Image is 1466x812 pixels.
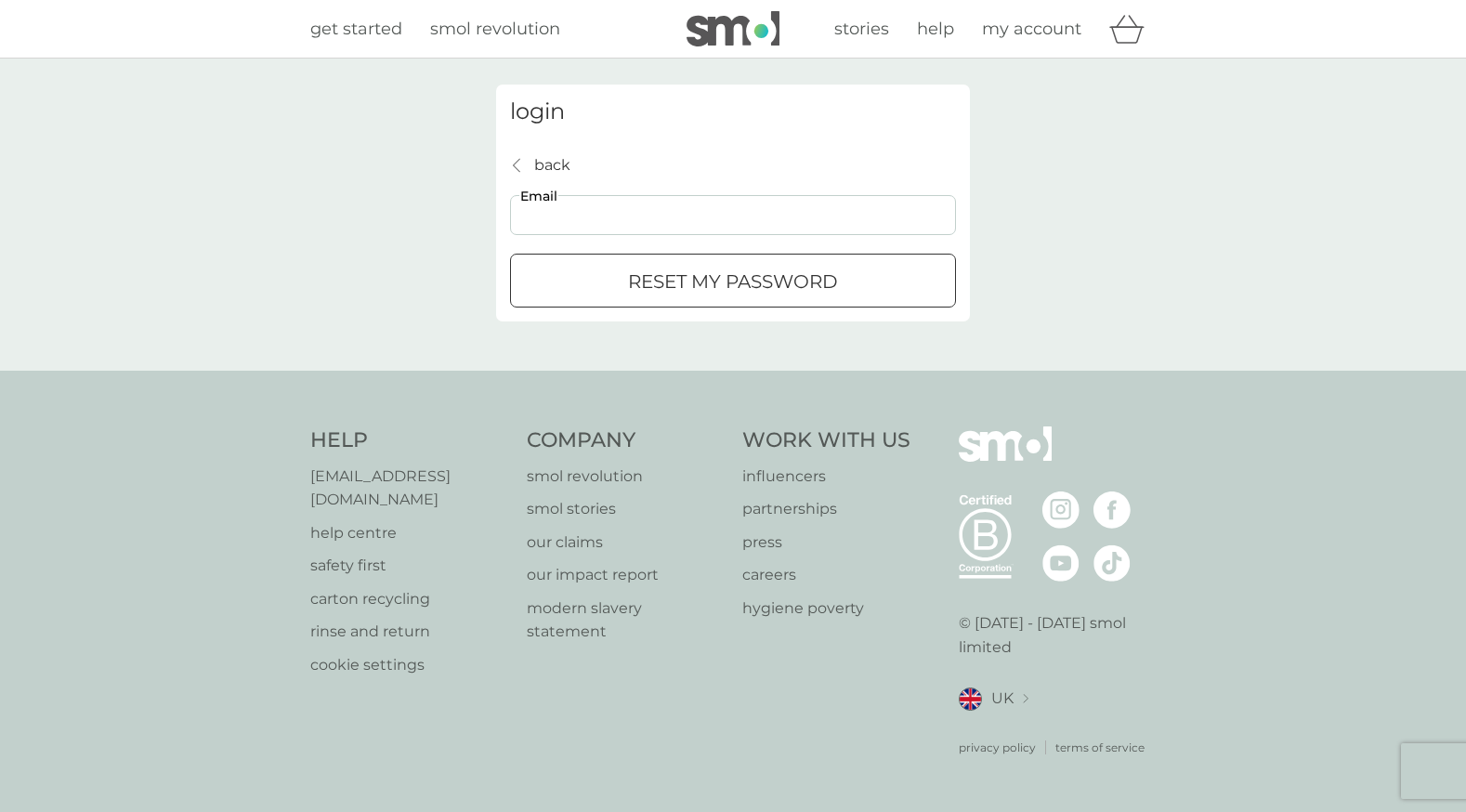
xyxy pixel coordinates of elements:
[510,98,956,125] h3: login
[527,530,725,555] a: our claims
[742,530,910,555] a: press
[959,426,1052,490] img: smol
[959,688,982,711] img: UK flag
[1042,544,1080,582] img: visit the smol Youtube page
[742,426,910,455] h4: Work With Us
[310,587,508,611] a: carton recycling
[742,563,910,587] a: careers
[982,16,1081,43] a: my account
[742,497,910,521] a: partnerships
[834,19,889,39] span: stories
[430,16,560,43] a: smol revolution
[527,563,725,587] a: our impact report
[310,465,508,512] a: [EMAIL_ADDRESS][DOMAIN_NAME]
[917,19,954,39] span: help
[1093,544,1131,582] img: visit the smol Tiktok page
[310,19,402,39] span: get started
[310,554,508,578] a: safety first
[959,739,1036,756] a: privacy policy
[1109,10,1156,47] div: basket
[430,19,560,39] span: smol revolution
[527,465,725,489] a: smol revolution
[527,497,725,521] a: smol stories
[534,153,570,177] p: back
[1023,694,1028,704] img: select a new location
[628,267,838,296] p: reset my password
[310,16,402,43] a: get started
[742,465,910,489] a: influencers
[1093,491,1131,529] img: visit the smol Facebook page
[742,596,910,621] a: hygiene poverty
[527,596,725,644] a: modern slavery statement
[310,521,508,545] a: help centre
[1042,491,1080,529] img: visit the smol Instagram page
[310,653,508,677] a: cookie settings
[834,16,889,43] a: stories
[310,426,508,455] h4: Help
[982,19,1081,39] span: my account
[310,620,508,644] a: rinse and return
[917,16,954,43] a: help
[510,254,956,308] button: reset my password
[959,611,1157,659] p: © [DATE] - [DATE] smol limited
[527,426,725,455] h4: Company
[1055,739,1145,756] a: terms of service
[991,687,1014,711] span: UK
[687,11,779,46] img: smol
